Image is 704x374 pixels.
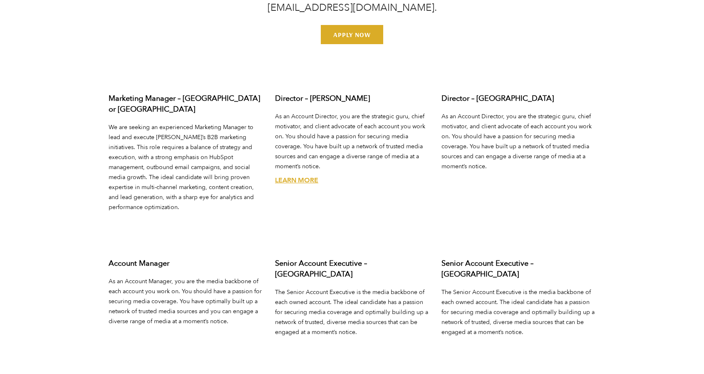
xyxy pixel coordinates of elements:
[109,277,263,327] p: As an Account Manager, you are the media backbone of each account you work on. You should have a ...
[275,93,429,104] h3: Director – [PERSON_NAME]
[109,258,263,269] h3: Account Manager
[275,176,318,185] a: Director – Austin
[441,287,595,337] p: The Senior Account Executive is the media backbone of each owned account. The ideal candidate has...
[321,25,383,44] a: Email us at jointheteam@treblepr.com
[275,112,429,172] p: As an Account Director, you are the strategic guru, chief motivator, and client advocate of each ...
[275,258,429,280] h3: Senior Account Executive – [GEOGRAPHIC_DATA]
[441,93,595,104] h3: Director – [GEOGRAPHIC_DATA]
[109,122,263,212] p: We are seeking an experienced Marketing Manager to lead and execute [PERSON_NAME]’s B2B marketing...
[109,93,263,115] h3: Marketing Manager – [GEOGRAPHIC_DATA] or [GEOGRAPHIC_DATA]
[275,287,429,337] p: The Senior Account Executive is the media backbone of each owned account. The ideal candidate has...
[441,258,595,280] h3: Senior Account Executive – [GEOGRAPHIC_DATA]
[441,112,595,172] p: As an Account Director, you are the strategic guru, chief motivator, and client advocate of each ...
